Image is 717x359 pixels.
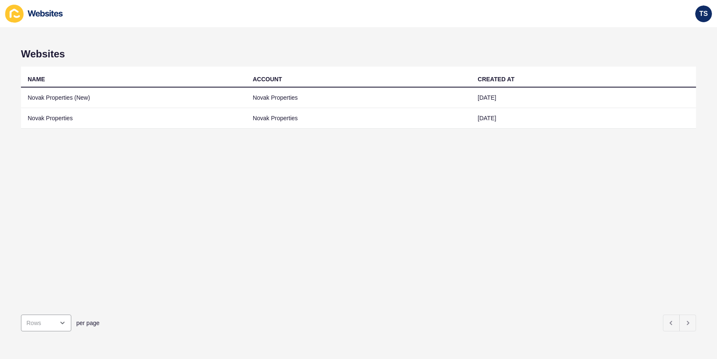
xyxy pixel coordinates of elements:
[21,88,246,108] td: Novak Properties (New)
[21,108,246,129] td: Novak Properties
[21,48,696,60] h1: Websites
[76,319,99,327] span: per page
[471,108,696,129] td: [DATE]
[699,10,708,18] span: TS
[478,75,514,83] div: CREATED AT
[246,88,471,108] td: Novak Properties
[253,75,282,83] div: ACCOUNT
[246,108,471,129] td: Novak Properties
[28,75,45,83] div: NAME
[471,88,696,108] td: [DATE]
[21,315,71,331] div: open menu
